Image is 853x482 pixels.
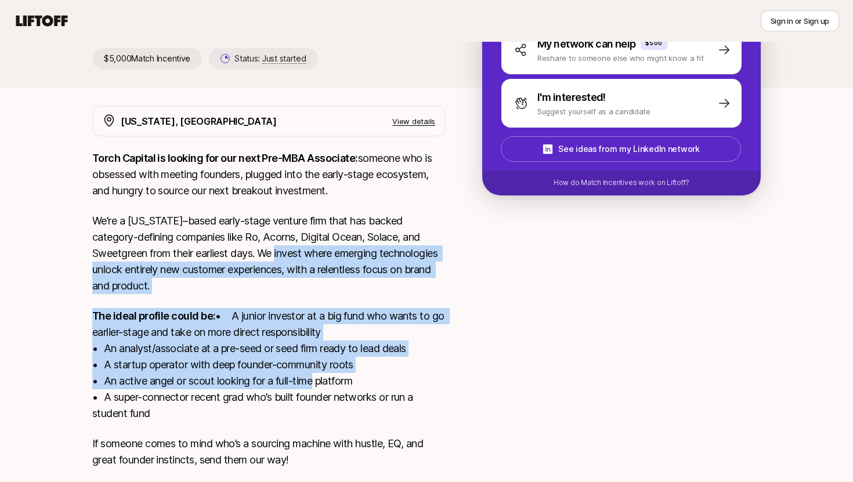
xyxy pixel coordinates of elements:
[92,436,445,468] p: If someone comes to mind who’s a sourcing machine with hustle, EQ, and great founder instincts, s...
[262,53,306,64] span: Just started
[92,152,358,164] strong: Torch Capital is looking for our next Pre-MBA Associate:
[537,89,606,106] p: I'm interested!
[761,10,839,31] button: Sign in or Sign up
[537,36,636,52] p: My network can help
[92,310,215,322] strong: The ideal profile could be:
[501,136,741,162] button: See ideas from my LinkedIn network
[92,308,445,422] p: • A junior investor at a big fund who wants to go earlier-stage and take on more direct responsib...
[121,114,277,129] p: [US_STATE], [GEOGRAPHIC_DATA]
[92,150,445,199] p: someone who is obsessed with meeting founders, plugged into the early-stage ecosystem, and hungry...
[92,213,445,294] p: We’re a [US_STATE]–based early-stage venture firm that has backed category-defining companies lik...
[92,48,202,69] p: $5,000 Match Incentive
[645,38,663,48] p: $500
[558,142,699,156] p: See ideas from my LinkedIn network
[537,106,650,117] p: Suggest yourself as a candidate
[392,115,435,127] p: View details
[554,177,689,188] p: How do Match Incentives work on Liftoff?
[234,52,306,66] p: Status:
[537,52,704,64] p: Reshare to someone else who might know a fit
